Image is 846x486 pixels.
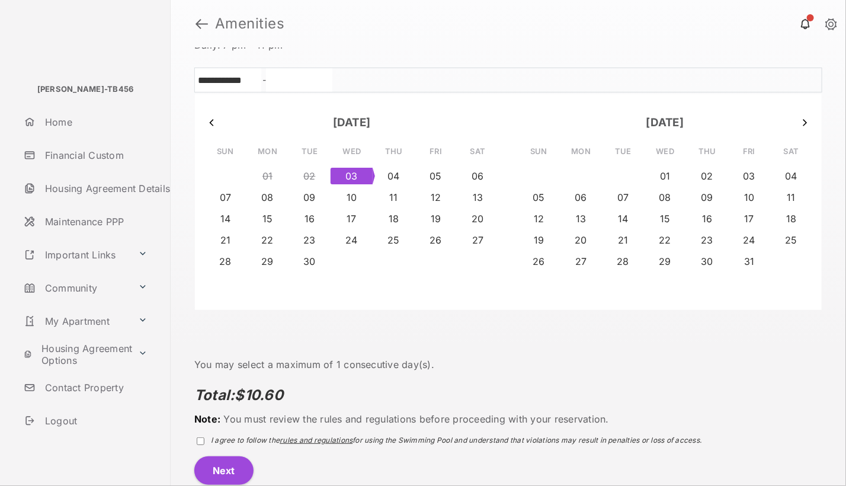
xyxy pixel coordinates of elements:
button: 0002 September 245th 2025 [289,168,331,184]
button: 0019 October 292nd 2025 [518,232,560,248]
span: Tue [603,146,645,156]
button: 0024 September 267th 2025 [331,232,373,248]
button: 0004 September 247th 2025 [373,168,415,184]
button: 0010 October 283rd 2025 [728,189,770,206]
button: 0009 October 282nd 2025 [686,189,728,206]
strong: Amenities [215,17,285,31]
button: 0003 October 276th 2025 [728,168,770,184]
button: 0020 September 263rd 2025 [457,210,499,227]
a: Financial Custom [19,141,171,170]
a: Contact Property [19,373,171,402]
a: Housing Agreement Details [19,174,171,203]
button: 0026 October 299th 2025 [518,253,560,270]
button: 0022 October 295th 2025 [644,232,686,248]
button: 0020 October 293rd 2025 [560,232,602,248]
button: 0011 September 254th 2025 [373,189,415,206]
button: 0016 September 259th 2025 [289,210,331,227]
a: Important Links [19,241,133,269]
button: 0012 October 285th 2025 [518,210,560,227]
button: 0017 September 260th 2025 [331,210,373,227]
button: 0007 October 280th 2025 [602,189,644,206]
button: 0004 October 277th 2025 [770,168,812,184]
a: Housing Agreement Options [19,340,133,369]
button: 0023 September 266th 2025 [289,232,331,248]
button: 0015 October 288th 2025 [644,210,686,227]
span: You must review the rules and regulations before proceeding with your reservation. [194,413,609,425]
p: [PERSON_NAME]-TB456 [37,84,134,95]
span: Sun [204,146,246,156]
label: I agree to follow the for using the Swimming Pool and understand that violations may result in pe... [211,436,702,446]
button: 0021 October 294th 2025 [602,232,644,248]
button: 0008 September 251st 2025 [246,189,289,206]
button: 0021 September 264th 2025 [204,232,246,248]
button: 0012 September 255th 2025 [415,189,457,206]
strong: Note: [194,413,220,425]
span: Tue [289,146,331,156]
button: 0029 October 302nd 2025 [644,253,686,270]
button: Next [194,456,254,485]
button: 0025 October 298th 2025 [770,232,812,248]
button: 0009 September 252nd 2025 [289,189,331,206]
button: 0010 September 253rd 2025 [331,189,373,206]
button: 0024 October 297th 2025 [728,232,770,248]
button: 0005 September 248th 2025 [415,168,457,184]
button: 0003 September 246th 2025 [331,168,373,184]
button: 0030 September 273rd 2025 [289,253,331,270]
span: Fri [728,146,770,156]
button: 0030 October 303rd 2025 [686,253,728,270]
button: 0014 September 257th 2025 [204,210,246,227]
span: Thu [373,146,415,156]
span: rules and regulations [280,436,352,445]
button: 0016 October 289th 2025 [686,210,728,227]
button: 0028 October 301st 2025 [602,253,644,270]
button: 0006 October 279th 2025 [560,189,602,206]
span: Mon [246,146,289,156]
button: 0017 October 290th 2025 [728,210,770,227]
span: Sun [518,146,560,156]
button: 0018 October 291st 2025 [770,210,812,227]
h3: [DATE] [518,113,812,132]
button: 0007 September 250th 2025 [204,189,246,206]
span: Daily : [194,40,221,50]
span: Sat [457,146,499,156]
button: 0018 September 261st 2025 [373,210,415,227]
button: 0011 October 284th 2025 [770,189,812,206]
button: 0013 October 286th 2025 [560,210,602,227]
button: 0029 September 272nd 2025 [246,253,289,270]
span: Total: $10.60 [194,387,702,403]
a: Logout [19,407,171,435]
button: 0023 October 296th 2025 [686,232,728,248]
button: 0002 October 275th 2025 [686,168,728,184]
a: Maintenance PPP [19,207,171,236]
button: 0019 September 262nd 2025 [415,210,457,227]
button: 0001 September 244th 2025 [246,168,289,184]
button: 0013 September 256th 2025 [457,189,499,206]
button: 0025 September 268th 2025 [373,232,415,248]
h3: [DATE] [204,113,499,132]
button: 0008 October 281st 2025 [644,189,686,206]
span: Sat [770,146,812,156]
button: 0031 October 304th 2025 [728,253,770,270]
button: 0005 October 278th 2025 [518,189,560,206]
button: 0022 September 265th 2025 [246,232,289,248]
button: 0028 September 271st 2025 [204,253,246,270]
span: 7 pm - 11 pm [223,40,283,50]
span: Fri [415,146,457,156]
span: You may select a maximum of 1 consecutive day(s). [194,359,434,370]
em: - [261,68,266,92]
div: Calendar day picker [195,94,822,291]
a: Community [19,274,133,302]
button: 0015 September 258th 2025 [246,210,289,227]
button: 0014 October 287th 2025 [602,210,644,227]
button: Next month [798,116,812,130]
a: Home [19,108,171,136]
a: My Apartment [19,307,133,335]
span: Wed [331,146,373,156]
button: 0026 September 269th 2025 [415,232,457,248]
span: Mon [560,146,603,156]
button: Previous month [204,116,219,130]
span: Wed [644,146,686,156]
button: 0027 September 270th 2025 [457,232,499,248]
span: Thu [686,146,728,156]
button: 0001 October 274th 2025 [644,168,686,184]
